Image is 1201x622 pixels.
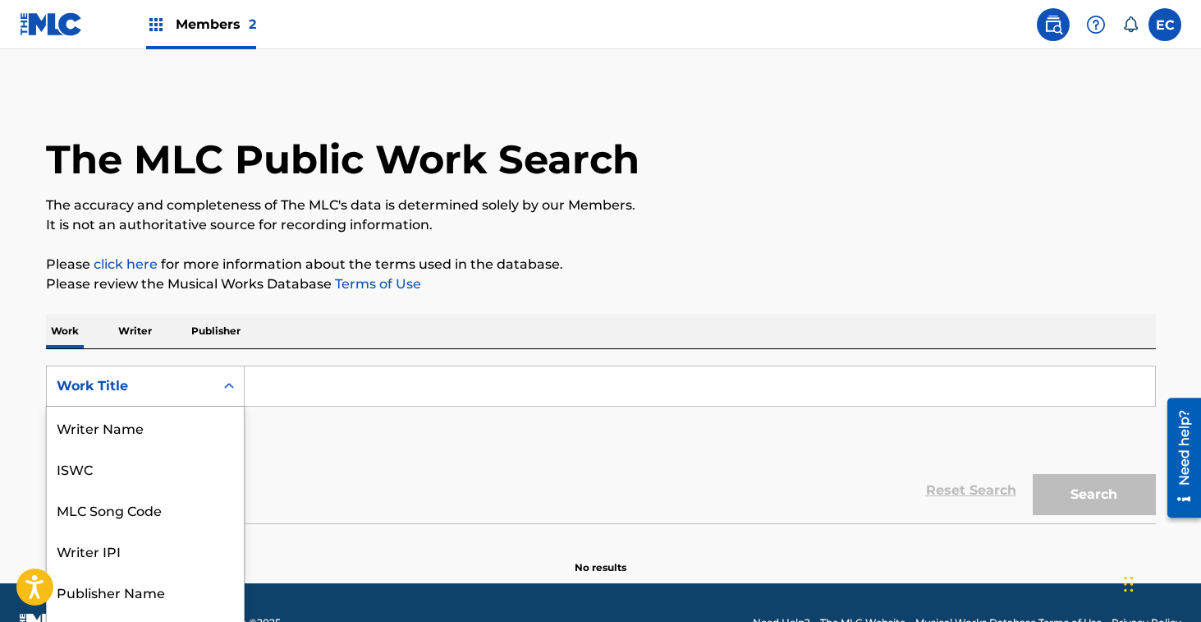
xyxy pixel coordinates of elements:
[1124,560,1134,609] div: Drag
[1155,391,1201,523] iframe: Resource Center
[46,255,1156,274] p: Please for more information about the terms used in the database.
[1119,543,1201,622] iframe: Chat Widget
[46,274,1156,294] p: Please review the Musical Works Database
[47,448,244,489] div: ISWC
[47,489,244,530] div: MLC Song Code
[1122,16,1139,33] div: Notifications
[1043,15,1063,35] img: search
[176,15,256,34] span: Members
[1037,8,1070,41] a: Public Search
[57,376,204,396] div: Work Title
[20,12,83,36] img: MLC Logo
[46,366,1156,523] form: Search Form
[47,407,244,448] div: Writer Name
[1148,8,1181,41] div: User Menu
[249,16,256,32] span: 2
[46,314,84,348] p: Work
[46,196,1156,215] p: The accuracy and completeness of The MLC's data is determined solely by our Members.
[1080,8,1112,41] div: Help
[146,15,166,35] img: Top Rightsholders
[575,541,626,575] p: No results
[47,571,244,612] div: Publisher Name
[47,530,244,571] div: Writer IPI
[186,314,245,348] p: Publisher
[113,314,157,348] p: Writer
[46,135,639,184] h1: The MLC Public Work Search
[46,215,1156,235] p: It is not an authoritative source for recording information.
[94,256,158,272] a: click here
[332,276,421,292] a: Terms of Use
[1086,15,1106,35] img: help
